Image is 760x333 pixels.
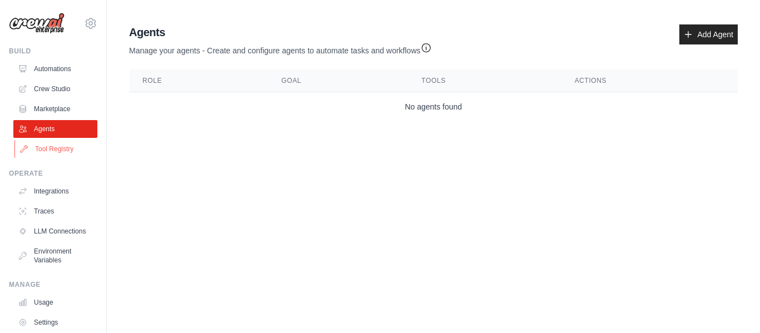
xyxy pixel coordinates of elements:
[129,24,432,40] h2: Agents
[13,202,97,220] a: Traces
[13,120,97,138] a: Agents
[268,69,408,92] th: Goal
[129,40,432,56] p: Manage your agents - Create and configure agents to automate tasks and workflows
[9,47,97,56] div: Build
[129,69,268,92] th: Role
[9,169,97,178] div: Operate
[9,13,65,34] img: Logo
[13,60,97,78] a: Automations
[13,80,97,98] a: Crew Studio
[13,314,97,331] a: Settings
[561,69,738,92] th: Actions
[679,24,738,44] a: Add Agent
[13,222,97,240] a: LLM Connections
[14,140,98,158] a: Tool Registry
[9,280,97,289] div: Manage
[13,182,97,200] a: Integrations
[13,294,97,311] a: Usage
[408,69,561,92] th: Tools
[13,100,97,118] a: Marketplace
[13,242,97,269] a: Environment Variables
[129,92,738,122] td: No agents found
